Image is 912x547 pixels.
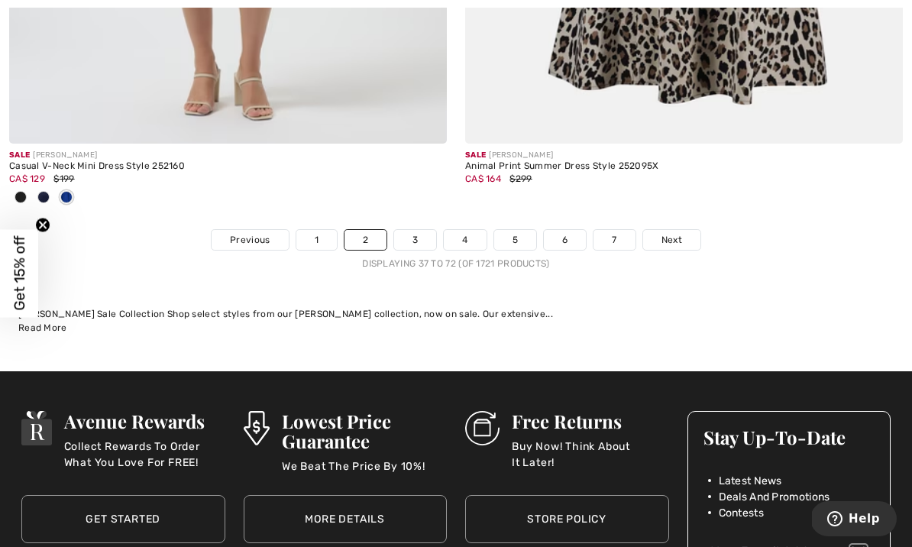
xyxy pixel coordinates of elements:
a: Store Policy [465,495,669,543]
p: Collect Rewards To Order What You Love For FREE! [64,439,225,469]
span: $299 [509,173,532,184]
img: Avenue Rewards [21,411,52,445]
p: We Beat The Price By 10%! [282,458,447,489]
span: Next [661,233,682,247]
div: Black [9,186,32,211]
span: Previous [230,233,270,247]
p: Buy Now! Think About It Later! [512,439,669,469]
span: Deals And Promotions [719,489,830,505]
a: More Details [244,495,448,543]
a: 2 [344,230,386,250]
div: Casual V-Neck Mini Dress Style 252160 [9,161,447,172]
span: Read More [18,322,67,333]
a: 5 [494,230,536,250]
span: Sale [465,151,486,160]
a: 3 [394,230,436,250]
a: 1 [296,230,337,250]
a: Get Started [21,495,225,543]
span: CA$ 164 [465,173,501,184]
img: Free Returns [465,411,500,445]
button: Close teaser [35,218,50,233]
h3: Lowest Price Guarantee [282,411,447,451]
h3: Stay Up-To-Date [703,427,875,447]
iframe: Opens a widget where you can find more information [812,501,897,539]
a: 4 [444,230,486,250]
span: $199 [53,173,74,184]
h3: Avenue Rewards [64,411,225,431]
span: Sale [9,151,30,160]
a: 6 [544,230,586,250]
div: Animal Print Summer Dress Style 252095X [465,161,903,172]
div: [PERSON_NAME] [465,150,903,161]
a: Previous [212,230,288,250]
span: Get 15% off [11,236,28,311]
a: 7 [593,230,635,250]
div: [PERSON_NAME] Sale Collection Shop select styles from our [PERSON_NAME] collection, now on sale. ... [18,307,894,321]
img: Lowest Price Guarantee [244,411,270,445]
div: [PERSON_NAME] [9,150,447,161]
span: CA$ 129 [9,173,45,184]
a: Next [643,230,700,250]
div: Royal Sapphire 163 [55,186,78,211]
h3: Free Returns [512,411,669,431]
span: Contests [719,505,764,521]
span: Latest News [719,473,782,489]
div: Midnight Blue [32,186,55,211]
